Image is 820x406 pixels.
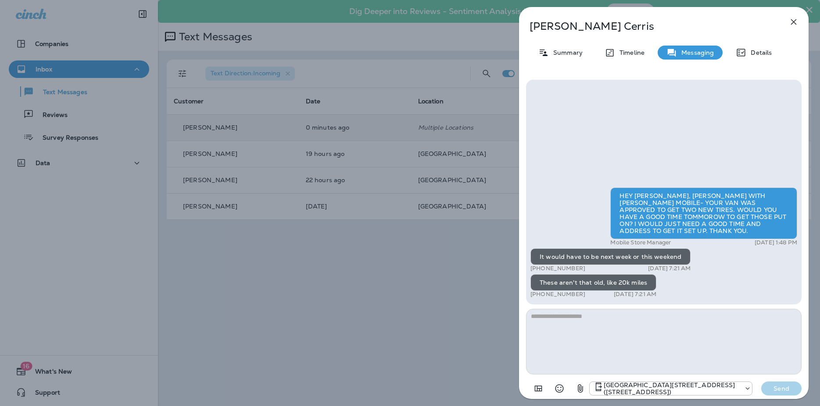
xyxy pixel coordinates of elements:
[677,49,714,56] p: Messaging
[530,291,585,298] p: [PHONE_NUMBER]
[755,239,797,246] p: [DATE] 1:48 PM
[648,265,691,272] p: [DATE] 7:21 AM
[530,265,585,272] p: [PHONE_NUMBER]
[551,380,568,397] button: Select an emoji
[530,380,547,397] button: Add in a premade template
[746,49,772,56] p: Details
[610,239,671,246] p: Mobile Store Manager
[549,49,583,56] p: Summary
[530,248,691,265] div: It would have to be next week or this weekend
[530,274,656,291] div: These aren't that old, like 20k miles
[604,381,740,395] p: [GEOGRAPHIC_DATA][STREET_ADDRESS] ([STREET_ADDRESS])
[610,187,797,239] div: HEY [PERSON_NAME], [PERSON_NAME] WITH [PERSON_NAME] MOBILE- YOUR VAN WAS APPROVED TO GET TWO NEW ...
[530,20,769,32] p: [PERSON_NAME] Cerris
[590,381,752,395] div: +1 (402) 464-0006
[615,49,645,56] p: Timeline
[614,291,656,298] p: [DATE] 7:21 AM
